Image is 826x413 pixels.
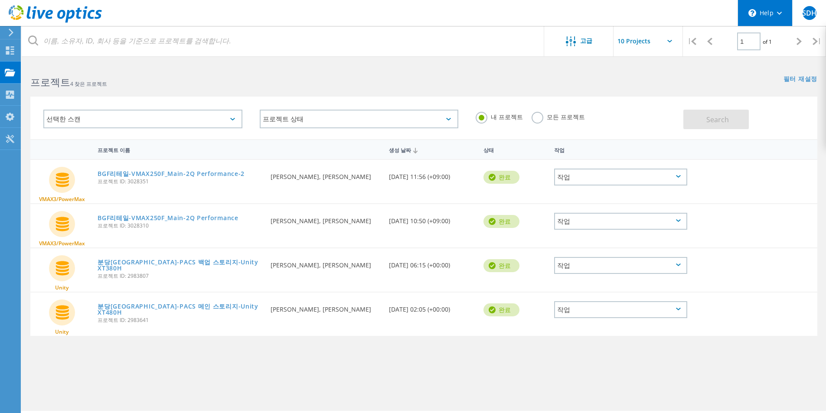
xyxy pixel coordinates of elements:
div: 완료 [483,215,519,228]
span: 프로젝트 ID: 2983807 [98,273,262,279]
div: 상태 [479,141,550,157]
span: 고급 [580,38,592,44]
a: 필터 재설정 [784,76,817,83]
span: 프로젝트 ID: 3028351 [98,179,262,184]
div: 생성 날짜 [385,141,479,158]
label: 모든 프로젝트 [532,112,585,120]
div: 작업 [550,141,692,157]
div: 프로젝트 상태 [260,110,459,128]
div: | [683,26,701,57]
div: 완료 [483,259,519,272]
div: 완료 [483,303,519,316]
span: VMAX3/PowerMax [39,241,85,246]
div: 완료 [483,171,519,184]
div: [DATE] 10:50 (+09:00) [385,204,479,233]
span: 프로젝트 ID: 3028310 [98,223,262,228]
input: 이름, 소유자, ID, 회사 등을 기준으로 프로젝트를 검색합니다. [22,26,545,56]
div: | [808,26,826,57]
div: 작업 [554,169,687,185]
span: Unity [55,285,69,290]
div: [PERSON_NAME], [PERSON_NAME] [266,160,384,189]
div: 작업 [554,213,687,230]
div: [DATE] 11:56 (+09:00) [385,160,479,189]
b: 프로젝트 [30,75,70,89]
button: Search [683,110,749,129]
span: Unity [55,329,69,335]
a: 분당[GEOGRAPHIC_DATA]-PACS 메인 스토리지-UnityXT480H [98,303,262,315]
div: 선택한 스캔 [43,110,242,128]
div: [PERSON_NAME], [PERSON_NAME] [266,293,384,321]
label: 내 프로젝트 [476,112,523,120]
span: VMAX3/PowerMax [39,197,85,202]
span: 4 찾은 프로젝트 [70,80,107,88]
span: Search [706,115,729,124]
div: 작업 [554,301,687,318]
div: 프로젝트 이름 [93,141,266,157]
a: BGF리테일-VMAX250F_Main-2Q Performance-2 [98,171,245,177]
span: SDH [802,10,816,16]
div: [PERSON_NAME], [PERSON_NAME] [266,204,384,233]
a: Live Optics Dashboard [9,18,102,24]
div: 작업 [554,257,687,274]
div: [PERSON_NAME], [PERSON_NAME] [266,248,384,277]
span: of 1 [763,38,772,46]
svg: \n [748,9,756,17]
div: [DATE] 06:15 (+00:00) [385,248,479,277]
a: 분당[GEOGRAPHIC_DATA]-PACS 백업 스토리지-UnityXT380H [98,259,262,271]
a: BGF리테일-VMAX250F_Main-2Q Performance [98,215,238,221]
div: [DATE] 02:05 (+00:00) [385,293,479,321]
span: 프로젝트 ID: 2983641 [98,318,262,323]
